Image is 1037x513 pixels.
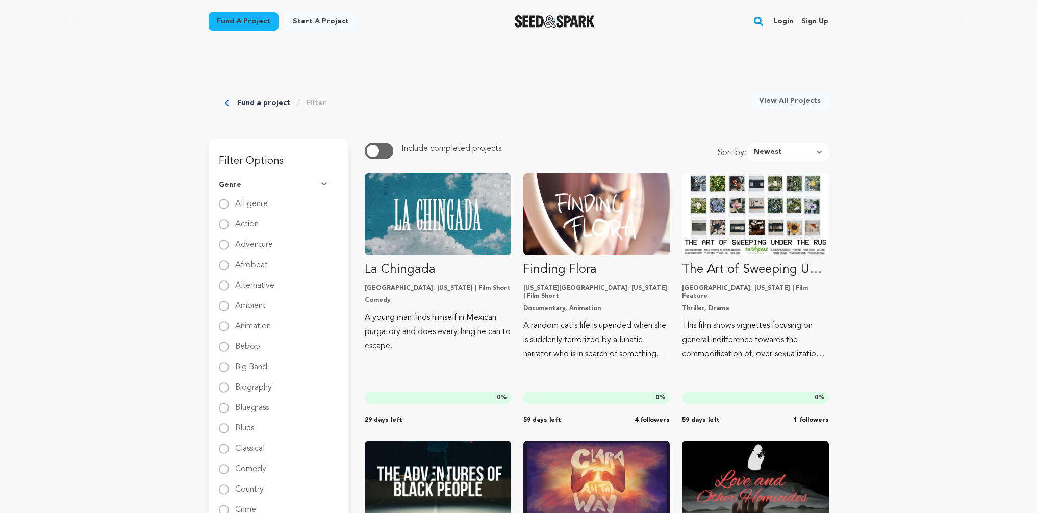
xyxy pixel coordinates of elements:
label: Action [235,212,259,228]
img: Seed&Spark Logo Dark Mode [515,15,595,28]
a: Filter [307,98,326,108]
label: Bluegrass [235,396,269,412]
label: Afrobeat [235,253,268,269]
div: Breadcrumb [225,92,326,114]
p: A young man finds himself in Mexican purgatory and does everything he can to escape. [365,311,511,353]
span: % [655,394,666,402]
span: 0 [497,395,500,401]
a: Fund a project [237,98,290,108]
a: Fund The Art of Sweeping Under The Rug [682,173,828,362]
label: Biography [235,375,272,392]
p: [GEOGRAPHIC_DATA], [US_STATE] | Film Feature [682,284,828,300]
p: Comedy [365,296,511,304]
p: Thriller, Drama [682,304,828,313]
span: 59 days left [523,416,561,424]
p: The Art of Sweeping Under The Rug [682,262,828,278]
label: Animation [235,314,271,330]
p: La Chingada [365,262,511,278]
label: Adventure [235,233,273,249]
p: [GEOGRAPHIC_DATA], [US_STATE] | Film Short [365,284,511,292]
span: % [497,394,507,402]
span: 29 days left [365,416,402,424]
label: Comedy [235,457,266,473]
a: Fund Finding Flora [523,173,670,362]
span: 4 followers [635,416,670,424]
label: Ambient [235,294,266,310]
a: View All Projects [751,92,829,110]
button: Genre [219,171,338,198]
p: Documentary, Animation [523,304,670,313]
label: Big Band [235,355,267,371]
span: Sort by: [718,147,748,161]
span: 1 followers [794,416,829,424]
a: Sign up [801,13,828,30]
label: Country [235,477,264,494]
span: Include completed projects [401,145,501,153]
label: Alternative [235,273,274,290]
label: All genre [235,192,268,208]
span: 59 days left [682,416,720,424]
h3: Filter Options [209,139,348,171]
label: Classical [235,437,265,453]
span: Genre [219,179,241,190]
a: Fund La Chingada [365,173,511,353]
p: This film shows vignettes focusing on general indifference towards the commodification of, over-s... [682,319,828,362]
label: Blues [235,416,254,432]
a: Start a project [285,12,357,31]
span: % [815,394,825,402]
a: Seed&Spark Homepage [515,15,595,28]
a: Fund a project [209,12,279,31]
p: Finding Flora [523,262,670,278]
p: [US_STATE][GEOGRAPHIC_DATA], [US_STATE] | Film Short [523,284,670,300]
p: A random cat's life is upended when she is suddenly terrorized by a lunatic narrator who is in se... [523,319,670,362]
span: 0 [655,395,659,401]
img: Seed&Spark Arrow Down Icon [321,182,330,187]
span: 0 [815,395,818,401]
label: Bebop [235,335,260,351]
a: Login [773,13,793,30]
